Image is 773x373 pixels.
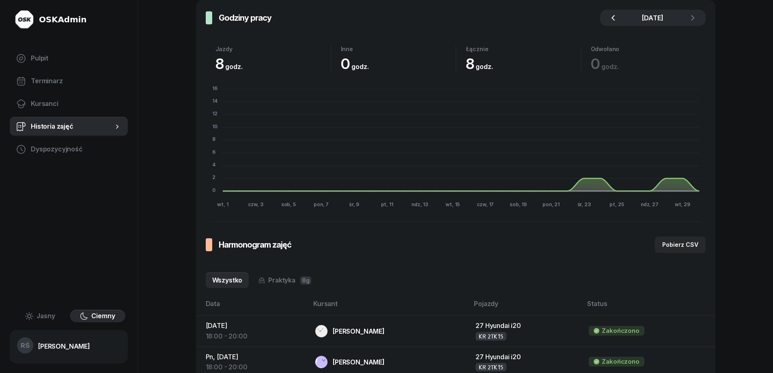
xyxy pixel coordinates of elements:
[196,316,309,347] td: [DATE]
[212,174,215,180] tspan: 2
[674,201,690,207] tspan: wt, 29
[624,13,682,23] div: [DATE]
[411,201,428,207] tspan: ndz, 13
[70,310,126,323] button: Ciemny
[31,76,121,86] span: Terminarz
[582,298,715,316] th: Status
[206,362,302,373] div: 18:00 - 20:00
[349,201,359,207] tspan: śr, 9
[31,99,121,109] span: Kursanci
[212,149,215,155] tspan: 6
[662,240,698,250] div: Pobierz CSV
[10,71,128,91] a: Terminarz
[219,238,291,251] h3: Harmonogram zajęć
[252,272,317,289] a: Praktyka
[300,276,311,285] span: 8g
[10,117,128,136] a: Historia zajęć
[466,55,497,73] span: 8
[602,326,639,336] div: Zakończono
[206,331,302,342] div: 18:00 - 20:00
[219,11,271,24] h3: Godziny pracy
[510,201,527,207] tspan: sob, 19
[341,45,456,52] div: Inne
[10,94,128,114] a: Kursanci
[341,55,373,73] span: 0
[206,272,249,289] a: Wszystko
[212,162,216,168] tspan: 4
[609,201,624,207] tspan: pt, 25
[543,201,560,207] tspan: pon, 21
[37,311,55,321] span: Jasny
[314,201,329,207] tspan: pon, 7
[577,201,590,207] tspan: śr, 23
[446,201,459,207] tspan: wt, 15
[31,121,113,132] span: Historia zajęć
[31,144,121,155] span: Dyspozycyjność
[91,311,115,321] span: Ciemny
[333,359,385,365] div: [PERSON_NAME]
[225,63,242,71] small: godz.
[212,136,215,142] tspan: 8
[212,98,218,104] tspan: 14
[479,364,503,371] div: KR 2TK15
[215,45,331,52] div: Jazdy
[476,321,576,331] div: 27 Hyundai i20
[351,63,368,71] small: godz.
[248,201,263,207] tspan: czw, 3
[601,63,618,71] small: godz.
[381,201,393,207] tspan: pt, 11
[591,45,706,52] div: Odwołano
[31,53,121,64] span: Pulpit
[477,201,494,207] tspan: czw, 17
[640,201,658,207] tspan: ndz, 27
[12,310,68,323] button: Jasny
[469,298,582,316] th: Pojazdy
[308,298,469,316] th: Kursant
[39,14,86,25] div: OSKAdmin
[38,343,90,349] div: [PERSON_NAME]
[479,333,503,340] div: KR 2TK15
[212,187,215,193] tspan: 0
[602,356,639,367] div: Zakończono
[215,55,247,73] span: 8
[281,201,295,207] tspan: sob, 5
[476,352,576,362] div: 27 Hyundai i20
[466,45,581,52] div: Łącznie
[212,123,217,129] tspan: 10
[333,328,385,334] div: [PERSON_NAME]
[655,237,706,253] button: Pobierz CSV
[10,49,128,68] a: Pulpit
[476,63,493,71] small: godz.
[212,110,217,116] tspan: 12
[10,140,128,159] a: Dyspozycyjność
[196,298,309,316] th: Data
[212,85,217,91] tspan: 16
[591,55,623,73] span: 0
[15,10,34,29] img: logo-light@2x.png
[21,342,30,349] span: RŚ
[217,201,228,207] tspan: wt, 1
